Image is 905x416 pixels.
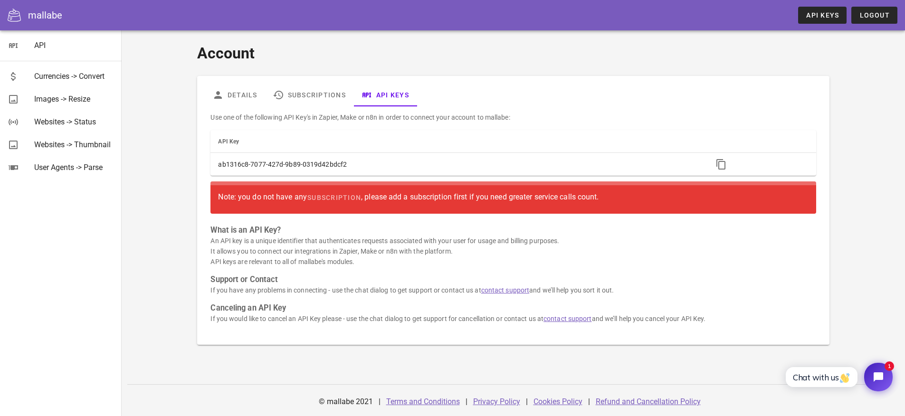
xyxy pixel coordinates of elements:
[596,397,701,406] a: Refund and Cancellation Policy
[307,194,361,201] span: subscription
[481,286,530,294] a: contact support
[205,84,265,106] a: Details
[210,303,816,313] h3: Canceling an API Key
[543,315,592,322] a: contact support
[34,41,114,50] div: API
[210,236,816,267] p: An API key is a unique identifier that authenticates requests associated with your user for usage...
[210,274,816,285] h3: Support or Contact
[34,72,114,81] div: Currencies -> Convert
[210,112,816,123] p: Use one of the following API Key's in Zapier, Make or n8n in order to connect your account to mal...
[34,163,114,172] div: User Agents -> Parse
[588,390,590,413] div: |
[210,225,816,236] h3: What is an API Key?
[210,130,705,153] th: API Key: Not sorted. Activate to sort ascending.
[210,313,816,324] p: If you would like to cancel an API Key please - use the chat dialog to get support for cancellati...
[466,390,467,413] div: |
[533,397,582,406] a: Cookies Policy
[806,11,839,19] span: API Keys
[265,84,353,106] a: Subscriptions
[28,8,62,22] div: mallabe
[379,390,381,413] div: |
[210,153,705,176] td: ab1316c8-7077-427d-9b89-0319d42bdcf2
[526,390,528,413] div: |
[210,285,816,295] p: If you have any problems in connecting - use the chat dialog to get support or contact us at and ...
[34,95,114,104] div: Images -> Resize
[313,390,379,413] div: © mallabe 2021
[307,189,361,206] a: subscription
[798,7,847,24] a: API Keys
[386,397,460,406] a: Terms and Conditions
[775,355,901,399] iframe: Tidio Chat
[851,7,897,24] button: Logout
[218,189,808,206] div: Note: you do not have any , please add a subscription first if you need greater service calls count.
[34,140,114,149] div: Websites -> Thumbnail
[473,397,520,406] a: Privacy Policy
[34,117,114,126] div: Websites -> Status
[197,42,829,65] h1: Account
[218,138,239,145] span: API Key
[353,84,417,106] a: API Keys
[859,11,890,19] span: Logout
